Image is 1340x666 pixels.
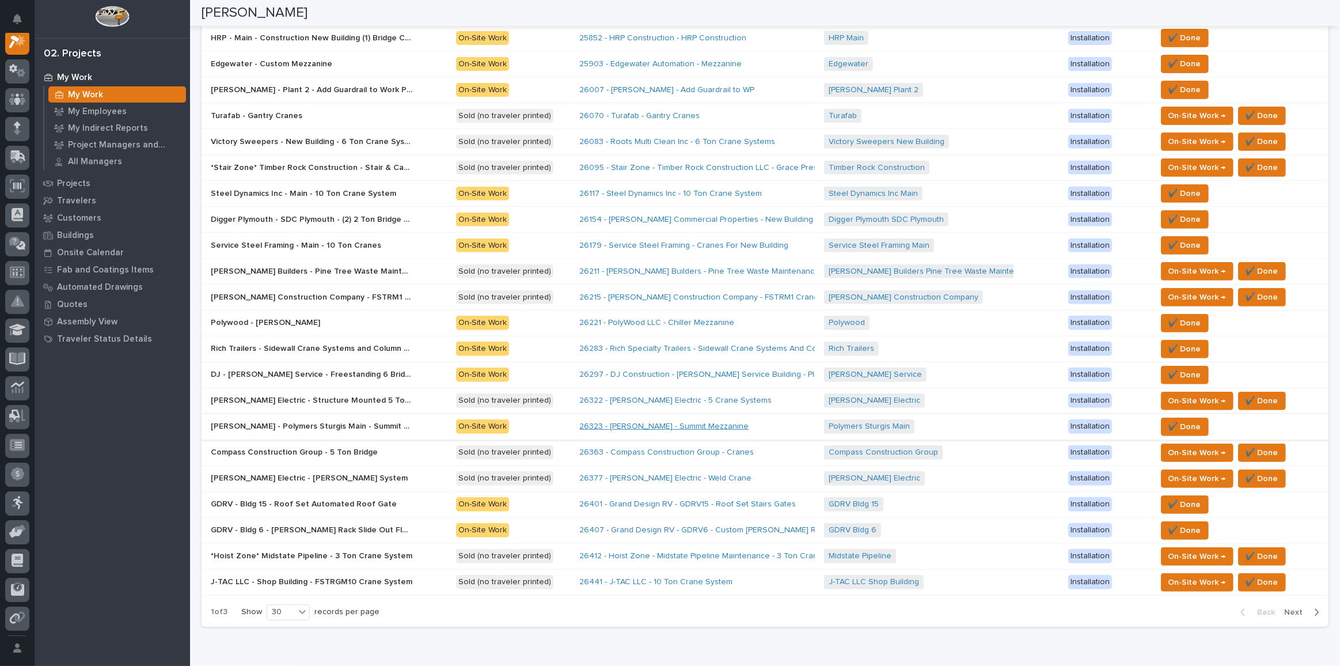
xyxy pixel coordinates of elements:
[57,265,154,275] p: Fab and Coatings Items
[57,334,152,345] p: Traveler Status Details
[579,577,732,587] a: 26441 - J-TAC LLC - 10 Ton Crane System
[211,471,410,483] p: [PERSON_NAME] Electric - [PERSON_NAME] System
[1246,161,1278,175] span: ✔️ Done
[1280,607,1328,618] button: Next
[1168,264,1226,278] span: On-Site Work →
[1168,83,1201,97] span: ✔️ Done
[456,187,509,201] div: On-Site Work
[1238,262,1286,281] button: ✔️ Done
[829,33,864,43] a: HRP Main
[68,107,127,117] p: My Employees
[829,551,891,561] a: Midstate Pipeline
[829,163,925,173] a: Timber Rock Construction
[1168,576,1226,589] span: On-Site Work →
[456,239,509,253] div: On-Site Work
[1068,445,1112,460] div: Installation
[1168,342,1201,356] span: ✔️ Done
[57,73,92,83] p: My Work
[1168,187,1201,200] span: ✔️ Done
[1168,498,1201,512] span: ✔️ Done
[829,215,944,225] a: Digger Plymouth SDC Plymouth
[456,83,509,97] div: On-Site Work
[1250,607,1275,618] span: Back
[1246,472,1278,486] span: ✔️ Done
[579,370,850,380] a: 26297 - DJ Construction - [PERSON_NAME] Service Building - Plant Setup
[1161,573,1233,592] button: On-Site Work →
[1231,607,1280,618] button: Back
[202,362,1328,388] tr: DJ - [PERSON_NAME] Service - Freestanding 6 Bridge SystemDJ - [PERSON_NAME] Service - Freestandin...
[57,317,117,327] p: Assembly View
[1161,495,1209,514] button: ✔️ Done
[456,213,509,227] div: On-Site Work
[456,393,553,408] div: Sold (no traveler printed)
[267,606,295,618] div: 30
[1168,31,1201,45] span: ✔️ Done
[1246,109,1278,123] span: ✔️ Done
[211,135,415,147] p: Victory Sweepers - New Building - 6 Ton Crane Systems
[1168,420,1201,434] span: ✔️ Done
[579,267,849,277] a: 26211 - [PERSON_NAME] Builders - Pine Tree Waste Maintenance Garage
[829,137,944,147] a: Victory Sweepers New Building
[456,575,553,589] div: Sold (no traveler printed)
[1161,366,1209,384] button: ✔️ Done
[829,525,876,535] a: GDRV Bldg 6
[456,445,553,460] div: Sold (no traveler printed)
[35,175,190,192] a: Projects
[1161,288,1233,306] button: On-Site Work →
[202,388,1328,414] tr: [PERSON_NAME] Electric - Structure Mounted 5 Ton Bridges[PERSON_NAME] Electric - Structure Mounte...
[1161,158,1233,177] button: On-Site Work →
[44,137,190,153] a: Project Managers and Engineers
[1068,290,1112,305] div: Installation
[579,85,754,95] a: 26007 - [PERSON_NAME] - Add Guardrail to WP
[1068,109,1112,123] div: Installation
[579,293,848,302] a: 26215 - [PERSON_NAME] Construction Company - FSTRM1 Crane System
[1168,109,1226,123] span: On-Site Work →
[211,187,398,199] p: Steel Dynamics Inc - Main - 10 Ton Crane System
[1161,444,1233,462] button: On-Site Work →
[1161,236,1209,255] button: ✔️ Done
[1068,393,1112,408] div: Installation
[1068,419,1112,434] div: Installation
[202,232,1328,258] tr: Service Steel Framing - Main - 10 Ton CranesService Steel Framing - Main - 10 Ton Cranes On-Site ...
[1168,213,1201,226] span: ✔️ Done
[1161,392,1233,410] button: On-Site Work →
[202,491,1328,517] tr: GDRV - Bldg 15 - Roof Set Automated Roof GateGDRV - Bldg 15 - Roof Set Automated Roof Gate On-Sit...
[211,31,415,43] p: HRP - Main - Construction New Building (1) Bridge Crane (2) Mezzanines
[202,25,1328,51] tr: HRP - Main - Construction New Building (1) Bridge Crane (2) MezzaninesHRP - Main - Construction N...
[829,396,920,406] a: [PERSON_NAME] Electric
[68,157,122,167] p: All Managers
[1246,264,1278,278] span: ✔️ Done
[1238,133,1286,151] button: ✔️ Done
[211,161,415,173] p: *Stair Zone* Timber Rock Construction - Stair & Catwalk
[579,33,746,43] a: 25852 - HRP Construction - HRP Construction
[829,318,865,328] a: Polywood
[456,419,509,434] div: On-Site Work
[1238,444,1286,462] button: ✔️ Done
[1161,418,1209,436] button: ✔️ Done
[202,517,1328,543] tr: GDRV - Bldg 6 - [PERSON_NAME] Rack Slide Out Floors RevisedGDRV - Bldg 6 - [PERSON_NAME] Rack Sli...
[202,543,1328,569] tr: *Hoist Zone* Midstate Pipeline - 3 Ton Crane System*Hoist Zone* Midstate Pipeline - 3 Ton Crane S...
[456,471,553,486] div: Sold (no traveler printed)
[1068,31,1112,46] div: Installation
[579,137,775,147] a: 26083 - Roots Multi Clean Inc - 6 Ton Crane Systems
[314,607,379,617] p: records per page
[579,241,788,251] a: 26179 - Service Steel Framing - Cranes For New Building
[579,215,929,225] a: 26154 - [PERSON_NAME] Commercial Properties - New Building Crane in [GEOGRAPHIC_DATA]
[579,163,835,173] a: 26095 - Stair Zone - Timber Rock Construction LLC - Grace Pressbox
[456,109,553,123] div: Sold (no traveler printed)
[1161,107,1233,125] button: On-Site Work →
[202,51,1328,77] tr: Edgewater - Custom MezzanineEdgewater - Custom Mezzanine On-Site Work25903 - Edgewater Automation...
[211,549,415,561] p: *Hoist Zone* Midstate Pipeline - 3 Ton Crane System
[1068,497,1112,512] div: Installation
[1068,316,1112,330] div: Installation
[1068,575,1112,589] div: Installation
[456,135,553,149] div: Sold (no traveler printed)
[211,445,380,457] p: Compass Construction Group - 5 Ton Bridge
[202,5,308,21] h2: [PERSON_NAME]
[1168,550,1226,563] span: On-Site Work →
[57,213,101,224] p: Customers
[211,239,384,251] p: Service Steel Framing - Main - 10 Ton Cranes
[829,267,1067,277] a: [PERSON_NAME] Builders Pine Tree Waste Maintenance Garage
[1238,573,1286,592] button: ✔️ Done
[211,264,415,277] p: Peachey Builders - Pine Tree Waste Maintenance Garage - Fall Protection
